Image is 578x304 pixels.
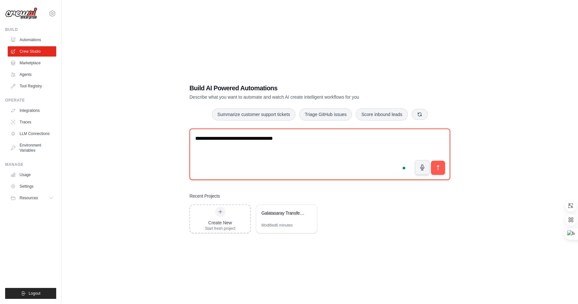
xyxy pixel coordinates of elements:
h1: Build AI Powered Automations [189,84,405,93]
a: Integrations [8,105,56,116]
a: Usage [8,170,56,180]
p: Describe what you want to automate and watch AI create intelligent workflows for you [189,94,405,100]
iframe: Chat Widget [546,273,578,304]
div: Operate [5,98,56,103]
a: Marketplace [8,58,56,68]
a: Automations [8,35,56,45]
button: Get new suggestions [412,109,428,120]
a: Traces [8,117,56,127]
button: Triage GitHub issues [299,108,352,121]
button: Logout [5,288,56,299]
button: Score inbound leads [356,108,408,121]
a: Settings [8,181,56,192]
a: Tool Registry [8,81,56,91]
a: LLM Connections [8,129,56,139]
div: Galatasaray Transfer News Monitor [261,210,305,216]
div: Manage [5,162,56,167]
a: Environment Variables [8,140,56,156]
img: Logo [5,7,37,20]
span: Resources [20,195,38,201]
span: Logout [29,291,40,296]
div: Create New [205,219,235,226]
div: Sohbet Aracı [546,273,578,304]
div: Build [5,27,56,32]
button: Resources [8,193,56,203]
div: Modified 6 minutes [261,223,293,228]
a: Crew Studio [8,46,56,57]
a: Agents [8,69,56,80]
button: Summarize customer support tickets [212,108,295,121]
div: Start fresh project [205,226,235,231]
h3: Recent Projects [189,193,220,199]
